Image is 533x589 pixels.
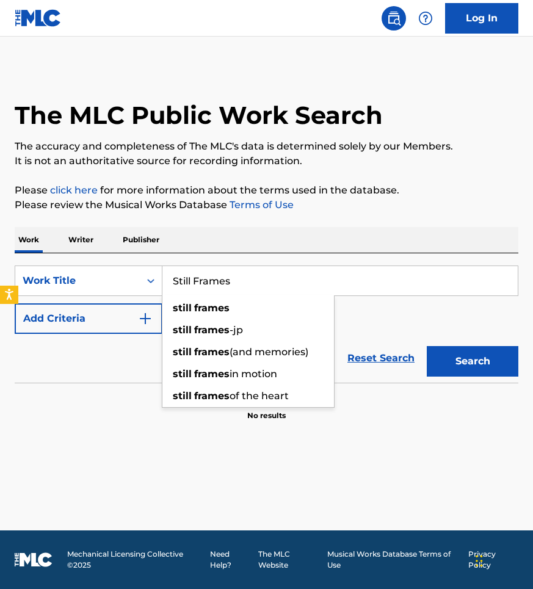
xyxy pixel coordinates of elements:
iframe: Chat Widget [472,530,533,589]
img: logo [15,552,53,567]
strong: still [173,368,192,380]
a: Privacy Policy [468,549,518,571]
span: in motion [230,368,277,380]
p: It is not an authoritative source for recording information. [15,154,518,168]
a: The MLC Website [258,549,319,571]
a: Log In [445,3,518,34]
a: Reset Search [341,345,421,372]
button: Add Criteria [15,303,162,334]
strong: still [173,324,192,336]
span: Mechanical Licensing Collective © 2025 [67,549,203,571]
strong: frames [194,346,230,358]
p: The accuracy and completeness of The MLC's data is determined solely by our Members. [15,139,518,154]
span: of the heart [230,390,289,402]
p: Writer [65,227,97,253]
h1: The MLC Public Work Search [15,100,383,131]
strong: frames [194,302,230,314]
a: Need Help? [210,549,252,571]
p: Please for more information about the terms used in the database. [15,183,518,198]
strong: frames [194,390,230,402]
p: Please review the Musical Works Database [15,198,518,212]
button: Search [427,346,518,377]
img: 9d2ae6d4665cec9f34b9.svg [138,311,153,326]
strong: still [173,390,192,402]
strong: frames [194,324,230,336]
p: No results [247,396,286,421]
div: Help [413,6,438,31]
a: Terms of Use [227,199,294,211]
strong: still [173,302,192,314]
span: -jp [230,324,243,336]
a: Musical Works Database Terms of Use [327,549,461,571]
span: (and memories) [230,346,308,358]
img: MLC Logo [15,9,62,27]
div: Drag [476,543,483,579]
img: search [386,11,401,26]
p: Publisher [119,227,163,253]
div: Work Title [23,273,132,288]
strong: still [173,346,192,358]
form: Search Form [15,266,518,383]
img: help [418,11,433,26]
p: Work [15,227,43,253]
strong: frames [194,368,230,380]
a: Public Search [382,6,406,31]
a: click here [50,184,98,196]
